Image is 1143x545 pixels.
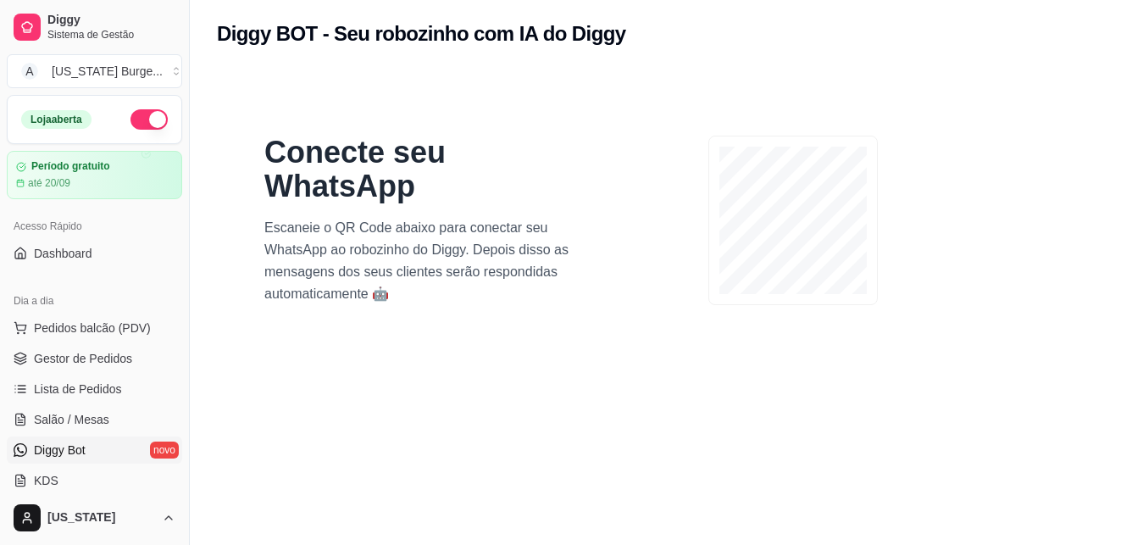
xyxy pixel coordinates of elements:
[7,240,182,267] a: Dashboard
[28,176,70,190] article: até 20/09
[34,381,122,398] span: Lista de Pedidos
[130,109,168,130] button: Alterar Status
[47,510,155,526] span: [US_STATE]
[21,63,38,80] span: A
[217,20,626,47] h2: Diggy BOT - Seu robozinho com IA do Diggy
[7,287,182,314] div: Dia a dia
[7,467,182,494] a: KDS
[47,13,175,28] span: Diggy
[34,350,132,367] span: Gestor de Pedidos
[47,28,175,42] span: Sistema de Gestão
[34,442,86,459] span: Diggy Bot
[7,54,182,88] button: Select a team
[7,375,182,403] a: Lista de Pedidos
[7,406,182,433] a: Salão / Mesas
[264,136,590,203] h1: Conecte seu WhatsApp
[7,314,182,342] button: Pedidos balcão (PDV)
[34,245,92,262] span: Dashboard
[7,345,182,372] a: Gestor de Pedidos
[7,7,182,47] a: DiggySistema de Gestão
[34,320,151,336] span: Pedidos balcão (PDV)
[7,498,182,538] button: [US_STATE]
[34,411,109,428] span: Salão / Mesas
[7,213,182,240] div: Acesso Rápido
[52,63,163,80] div: [US_STATE] Burge ...
[264,217,590,305] p: Escaneie o QR Code abaixo para conectar seu WhatsApp ao robozinho do Diggy. Depois disso as mensa...
[21,110,92,129] div: Loja aberta
[7,437,182,464] a: Diggy Botnovo
[31,160,110,173] article: Período gratuito
[7,151,182,199] a: Período gratuitoaté 20/09
[34,472,58,489] span: KDS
